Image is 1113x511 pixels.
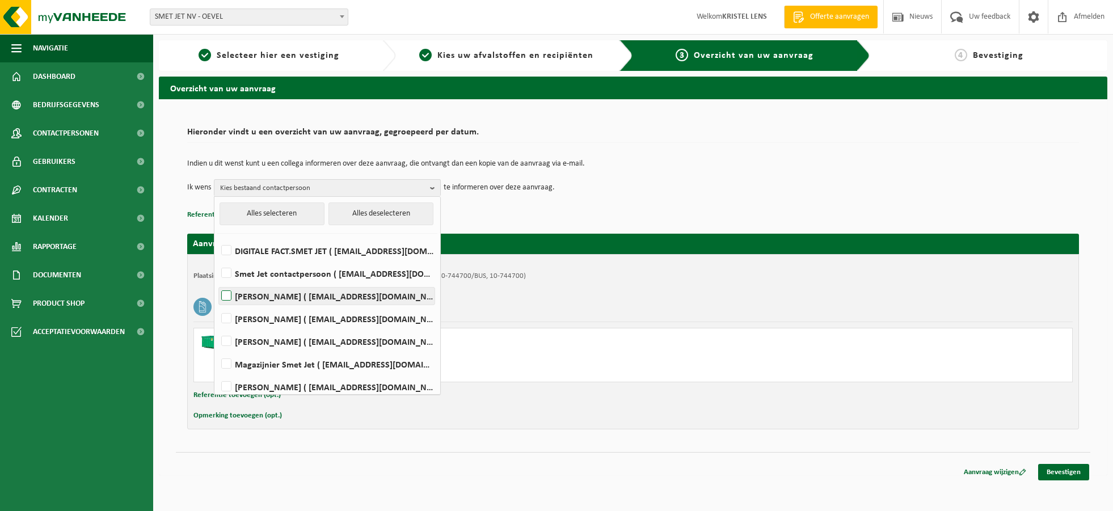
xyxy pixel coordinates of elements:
label: [PERSON_NAME] ( [EMAIL_ADDRESS][DOMAIN_NAME] ) [219,378,435,395]
span: 3 [676,49,688,61]
p: te informeren over deze aanvraag. [444,179,555,196]
strong: Plaatsingsadres: [193,272,243,280]
div: Aantal: 1 [245,367,678,376]
label: [PERSON_NAME] ( [EMAIL_ADDRESS][DOMAIN_NAME] ) [219,288,435,305]
p: Ik wens [187,179,211,196]
span: Bevestiging [973,51,1023,60]
h2: Hieronder vindt u een overzicht van uw aanvraag, gegroepeerd per datum. [187,128,1079,143]
span: Bedrijfsgegevens [33,91,99,119]
label: Smet Jet contactpersoon ( [EMAIL_ADDRESS][DOMAIN_NAME] ) [219,265,435,282]
strong: Aanvraag voor [DATE] [193,239,278,248]
p: Indien u dit wenst kunt u een collega informeren over deze aanvraag, die ontvangt dan een kopie v... [187,160,1079,168]
span: Documenten [33,261,81,289]
a: 1Selecteer hier een vestiging [165,49,373,62]
h2: Overzicht van uw aanvraag [159,77,1107,99]
button: Alles deselecteren [328,202,433,225]
span: 1 [199,49,211,61]
button: Opmerking toevoegen (opt.) [193,408,282,423]
strong: KRISTEL LENS [722,12,767,21]
span: Gebruikers [33,147,75,176]
span: Navigatie [33,34,68,62]
span: Kalender [33,204,68,233]
span: Selecteer hier een vestiging [217,51,339,60]
span: SMET JET NV - OEVEL [150,9,348,25]
span: Kies bestaand contactpersoon [220,180,425,197]
span: Contracten [33,176,77,204]
label: [PERSON_NAME] ( [EMAIL_ADDRESS][DOMAIN_NAME] ) [219,310,435,327]
img: HK-RS-30-GN-00.png [200,334,234,351]
span: 4 [955,49,967,61]
span: 2 [419,49,432,61]
button: Referentie toevoegen (opt.) [187,208,275,222]
span: SMET JET NV - OEVEL [150,9,348,26]
button: Kies bestaand contactpersoon [214,179,441,196]
a: Bevestigen [1038,464,1089,480]
span: Overzicht van uw aanvraag [694,51,813,60]
span: Acceptatievoorwaarden [33,318,125,346]
span: Kies uw afvalstoffen en recipiënten [437,51,593,60]
span: Contactpersonen [33,119,99,147]
label: [PERSON_NAME] ( [EMAIL_ADDRESS][DOMAIN_NAME] ) [219,333,435,350]
button: Alles selecteren [220,202,324,225]
span: Rapportage [33,233,77,261]
a: Offerte aanvragen [784,6,878,28]
a: Aanvraag wijzigen [955,464,1035,480]
span: Dashboard [33,62,75,91]
button: Referentie toevoegen (opt.) [193,388,281,403]
label: DIGITALE FACT.SMET JET ( [EMAIL_ADDRESS][DOMAIN_NAME] ) [219,242,435,259]
div: Ophalen en plaatsen lege container [245,352,678,361]
label: Magazijnier Smet Jet ( [EMAIL_ADDRESS][DOMAIN_NAME] ) [219,356,435,373]
a: 2Kies uw afvalstoffen en recipiënten [402,49,610,62]
span: Offerte aanvragen [807,11,872,23]
span: Product Shop [33,289,85,318]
